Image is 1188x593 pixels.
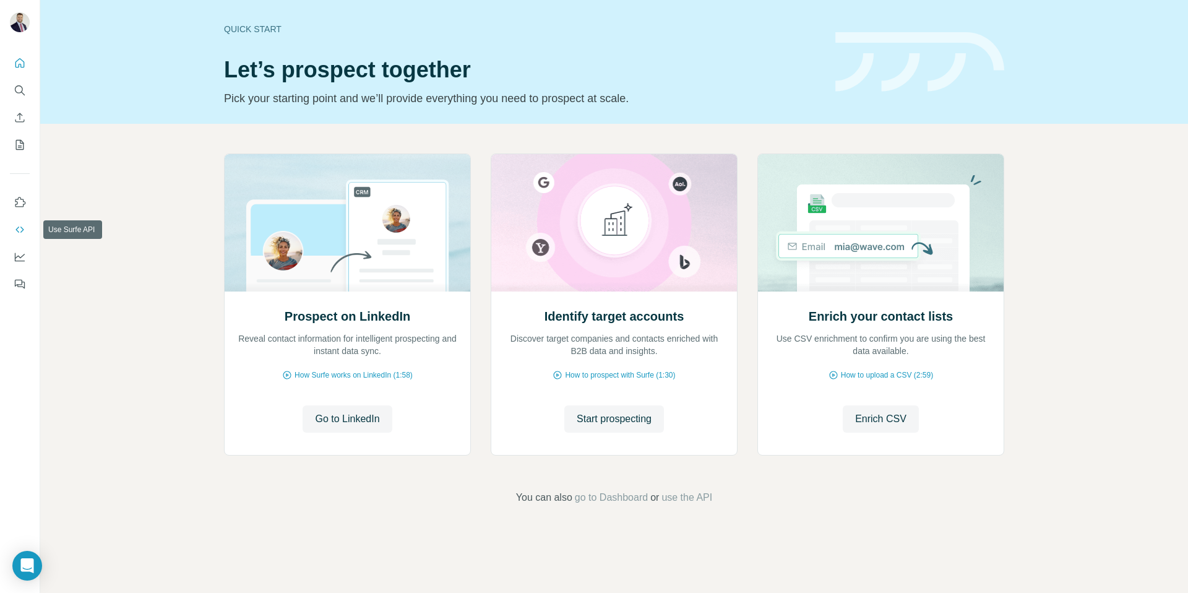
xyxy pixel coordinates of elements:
[10,134,30,156] button: My lists
[809,308,953,325] h2: Enrich your contact lists
[224,90,820,107] p: Pick your starting point and we’ll provide everything you need to prospect at scale.
[10,52,30,74] button: Quick start
[10,79,30,102] button: Search
[224,154,471,292] img: Prospect on LinkedIn
[315,412,379,426] span: Go to LinkedIn
[10,219,30,241] button: Use Surfe API
[835,32,1004,92] img: banner
[650,490,659,505] span: or
[10,106,30,129] button: Enrich CSV
[565,370,675,381] span: How to prospect with Surfe (1:30)
[10,191,30,214] button: Use Surfe on LinkedIn
[661,490,712,505] button: use the API
[12,551,42,581] div: Open Intercom Messenger
[504,332,725,357] p: Discover target companies and contacts enriched with B2B data and insights.
[237,332,458,357] p: Reveal contact information for intelligent prospecting and instant data sync.
[10,246,30,268] button: Dashboard
[855,412,906,426] span: Enrich CSV
[770,332,991,357] p: Use CSV enrichment to confirm you are using the best data available.
[843,405,919,433] button: Enrich CSV
[303,405,392,433] button: Go to LinkedIn
[544,308,684,325] h2: Identify target accounts
[10,12,30,32] img: Avatar
[295,370,413,381] span: How Surfe works on LinkedIn (1:58)
[224,58,820,82] h1: Let’s prospect together
[285,308,410,325] h2: Prospect on LinkedIn
[516,490,572,505] span: You can also
[841,370,933,381] span: How to upload a CSV (2:59)
[757,154,1004,292] img: Enrich your contact lists
[577,412,652,426] span: Start prospecting
[224,23,820,35] div: Quick start
[564,405,664,433] button: Start prospecting
[491,154,738,292] img: Identify target accounts
[575,490,648,505] button: go to Dashboard
[10,273,30,295] button: Feedback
